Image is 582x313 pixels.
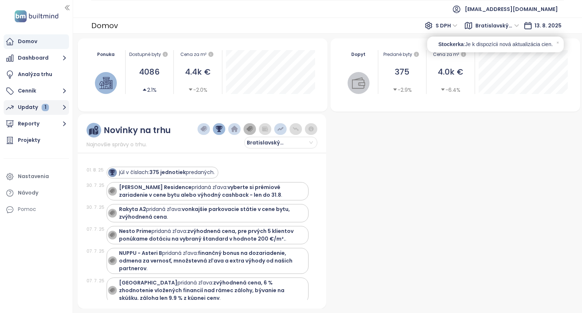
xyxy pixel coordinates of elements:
strong: finančný bonus na dozariadenie, odmena za vernosť, množstevná zľava a extra výhody od našich part... [119,249,292,272]
div: Pomoc [18,205,36,214]
span: caret-down [440,87,445,92]
img: wallet [352,76,365,90]
img: icon [110,188,115,193]
div: -2.9% [393,86,412,94]
strong: vyberte si prémiové zariadenie v cene bytu alebo výhodný cashback - len do 31.8 [119,184,281,199]
div: Updaty [18,103,49,112]
div: Domov [91,19,118,32]
img: price-tag-grey.png [246,126,253,132]
div: júl v číslach: predaných. [119,169,215,176]
div: Ponuka [90,50,122,59]
div: Návody [18,188,38,197]
div: Predané byty [382,50,423,59]
a: Návody [4,186,69,200]
div: 375 [382,66,423,79]
div: pridaná zľava: . [119,184,305,199]
div: pridaná zľava: . [119,205,305,221]
div: Pomoc [4,202,69,217]
div: 1 [42,104,49,111]
span: Bratislavský kraj [247,137,291,148]
span: 13. 8. 2025 [535,22,562,29]
div: 4086 [129,66,170,79]
img: logo [12,9,61,24]
strong: Rakyta A2 [119,205,146,213]
button: Dashboard [4,51,69,65]
span: S DPH [436,20,457,31]
a: Projekty [4,133,69,148]
div: 30. 7. 25 [87,204,105,211]
div: 01. 8. 25 [87,167,105,173]
img: price-tag-dark-blue.png [200,126,207,132]
strong: 375 jednotiek [149,169,186,176]
span: caret-down [393,87,398,92]
div: pridaná zľava: . [119,249,305,272]
a: Stockerka:Je k dispozícii nová aktualizácia cien. [438,40,553,49]
img: wallet-dark-grey.png [262,126,268,132]
img: icon [110,210,115,215]
strong: zvýhodnená cena, 6 % zhodnotenie vložených financií nad rámec zálohy, bývanie na skúšku, záloha l... [119,279,284,302]
span: Najnovšie správy o trhu. [87,140,147,148]
img: icon [110,258,115,263]
strong: [GEOGRAPHIC_DATA] [119,279,177,286]
div: Novinky na trhu [104,126,171,135]
img: home-dark-blue.png [231,126,238,132]
strong: [PERSON_NAME] Residence [119,184,192,191]
div: 2.1% [142,86,157,94]
img: icon [110,288,115,293]
button: Reporty [4,117,69,131]
span: caret-up [142,87,147,92]
img: icon [110,170,115,175]
div: 07. 7. 25 [87,248,105,254]
a: Domov [4,34,69,49]
img: icon [110,232,115,237]
div: 4.4k € [177,66,218,79]
div: pridaná zľava: . [119,279,305,302]
div: Nastavenia [18,172,49,181]
span: Stockerka [438,40,463,49]
button: Cenník [4,84,69,98]
div: 07. 7. 25 [87,226,105,233]
strong: zvýhodnená cena, pre prvých 5 klientov ponúkame dotáciu na vybraný štandard v hodnote 200 €/m². [119,227,294,242]
img: ruler [89,126,98,135]
a: Nastavenia [4,169,69,184]
div: -6.4% [440,86,460,94]
strong: vonkajšie parkovacie státie v cene bytu, zvýhodnená cena [119,205,290,220]
a: Analýza trhu [4,67,69,82]
img: house [99,76,112,90]
img: price-decreases.png [292,126,299,132]
span: Bratislavský kraj [475,20,519,31]
div: 07. 7. 25 [87,278,105,284]
div: Dostupné byty [129,50,170,59]
div: -2.0% [188,86,207,94]
span: caret-down [188,87,193,92]
div: 4.0k € [430,66,471,79]
div: Cena za m² [180,50,206,59]
div: Projekty [18,136,40,145]
div: Dopyt [343,50,374,59]
div: Domov [18,37,37,46]
strong: NUPPU - Asteri B [119,249,162,257]
img: information-circle.png [308,126,314,132]
img: price-increases.png [277,126,284,132]
button: Updaty 1 [4,100,69,115]
div: pridaná zľava: . [119,227,305,243]
span: [EMAIL_ADDRESS][DOMAIN_NAME] [465,0,558,18]
div: Analýza trhu [18,70,52,79]
img: trophy-dark-blue.png [216,126,222,132]
strong: Nesto Prime [119,227,152,235]
p: : Je k dispozícii nová aktualizácia cien. [464,40,553,49]
div: 30. 7. 25 [87,182,105,189]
